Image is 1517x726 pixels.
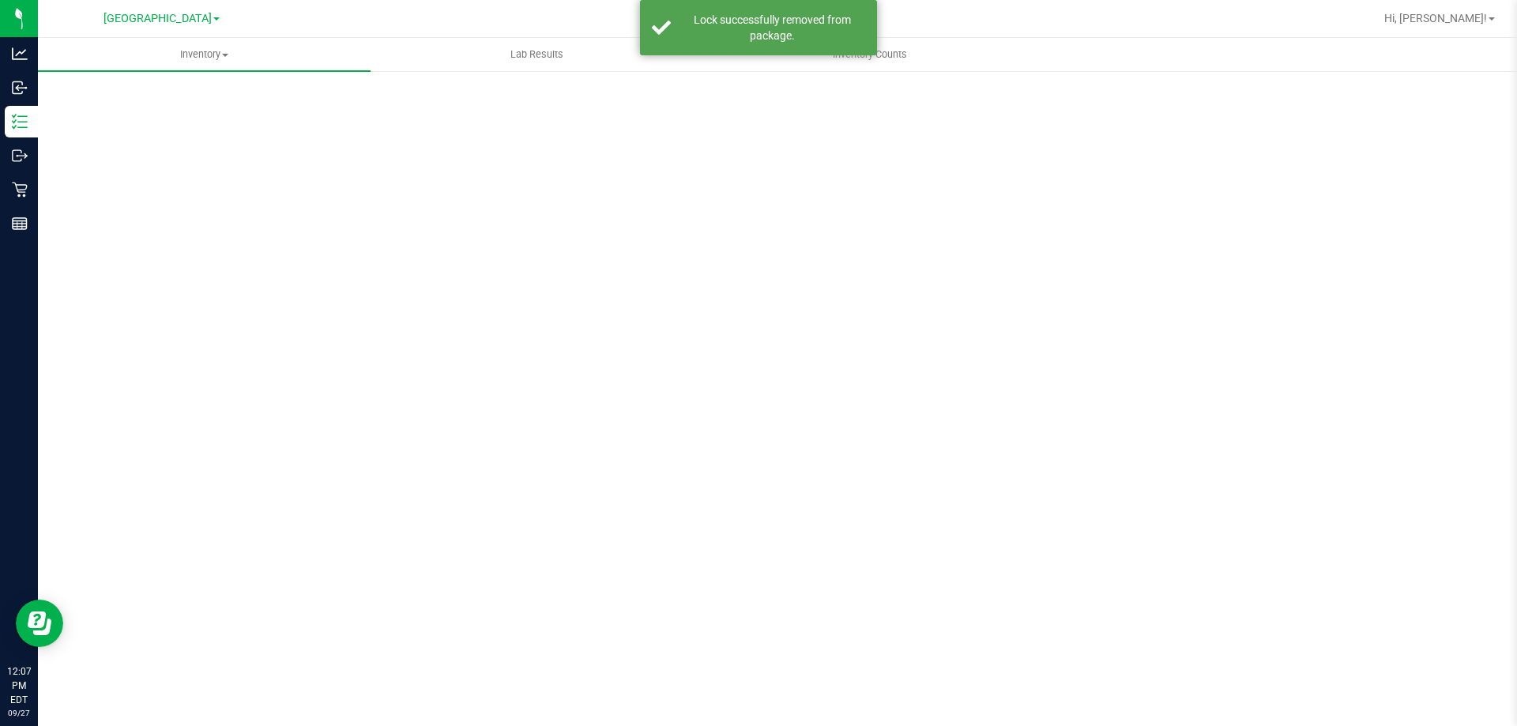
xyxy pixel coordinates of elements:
[679,12,865,43] div: Lock successfully removed from package.
[104,12,212,25] span: [GEOGRAPHIC_DATA]
[12,80,28,96] inline-svg: Inbound
[1384,12,1487,24] span: Hi, [PERSON_NAME]!
[12,148,28,164] inline-svg: Outbound
[371,38,703,71] a: Lab Results
[489,47,585,62] span: Lab Results
[7,664,31,707] p: 12:07 PM EDT
[12,114,28,130] inline-svg: Inventory
[7,707,31,719] p: 09/27
[38,47,371,62] span: Inventory
[12,182,28,197] inline-svg: Retail
[12,216,28,231] inline-svg: Reports
[16,600,63,647] iframe: Resource center
[38,38,371,71] a: Inventory
[12,46,28,62] inline-svg: Analytics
